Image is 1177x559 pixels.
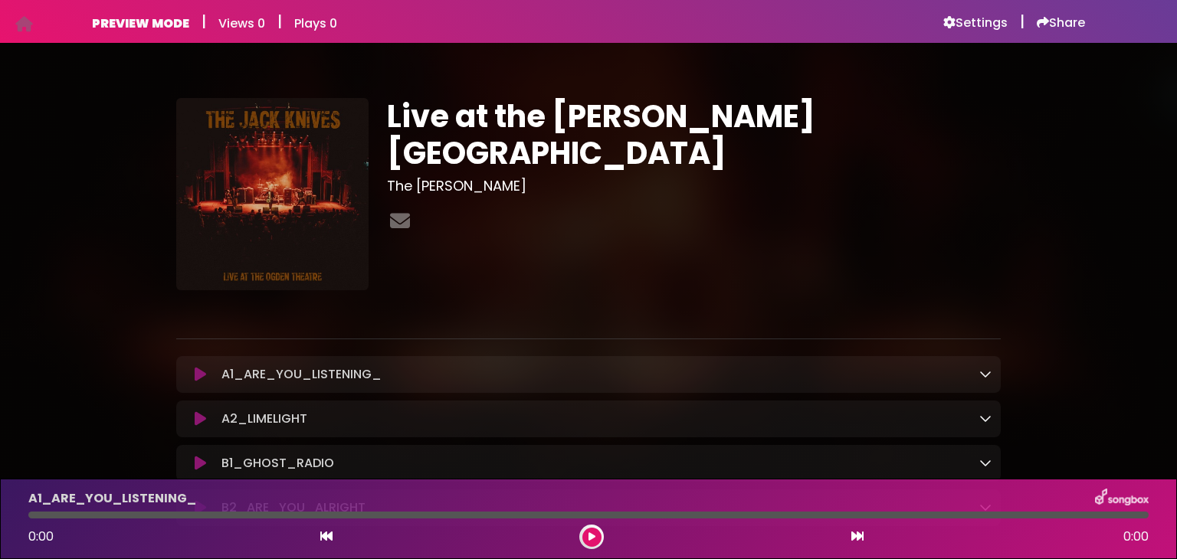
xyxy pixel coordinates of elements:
p: A2_LIMELIGHT [221,410,307,428]
h5: | [202,12,206,31]
img: songbox-logo-white.png [1095,489,1149,508]
h6: PREVIEW MODE [92,16,189,31]
img: 0XXr9nSZOgRZKkdv2vA8 [176,98,369,290]
h5: | [277,12,282,31]
h6: Views 0 [218,16,265,31]
a: Settings [943,15,1008,31]
span: 0:00 [28,528,54,545]
p: A1_ARE_YOU_LISTENING_ [221,365,382,384]
p: B1_GHOST_RADIO [221,454,334,472]
a: Share [1037,15,1085,31]
h1: Live at the [PERSON_NAME][GEOGRAPHIC_DATA] [387,98,1001,172]
h3: The [PERSON_NAME] [387,178,1001,195]
p: A1_ARE_YOU_LISTENING_ [28,489,196,508]
h5: | [1020,12,1025,31]
span: 0:00 [1123,528,1149,546]
h6: Plays 0 [294,16,337,31]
